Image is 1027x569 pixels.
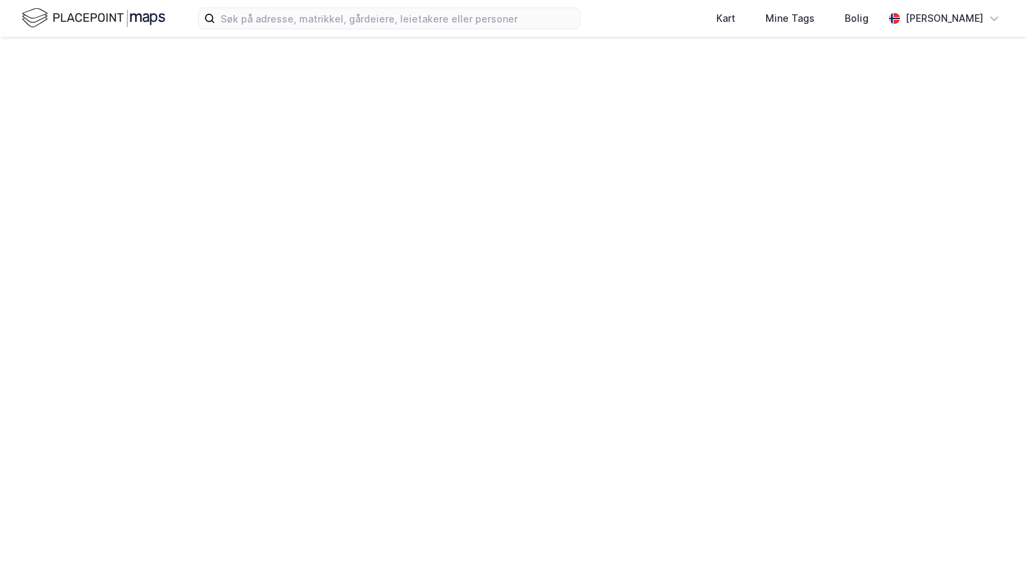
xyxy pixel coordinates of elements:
[215,8,580,29] input: Søk på adresse, matrikkel, gårdeiere, leietakere eller personer
[845,10,869,27] div: Bolig
[716,10,735,27] div: Kart
[765,10,815,27] div: Mine Tags
[905,10,983,27] div: [PERSON_NAME]
[959,504,1027,569] iframe: Chat Widget
[22,6,165,30] img: logo.f888ab2527a4732fd821a326f86c7f29.svg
